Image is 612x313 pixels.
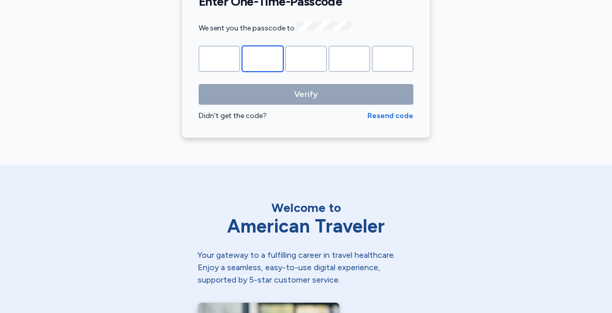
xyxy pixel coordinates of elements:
[367,111,413,121] button: Resend code
[285,46,327,72] input: Please enter OTP character 3
[199,46,240,72] input: Please enter OTP character 1
[199,111,367,121] div: Didn't get the code?
[198,200,414,216] div: Welcome to
[198,249,414,286] div: Your gateway to a fulfilling career in travel healthcare. Enjoy a seamless, easy-to-use digital e...
[294,88,318,101] span: Verify
[199,24,352,32] span: We sent you the passcode to
[242,46,283,72] input: Please enter OTP character 2
[372,46,413,72] input: Please enter OTP character 5
[198,216,414,237] div: American Traveler
[199,84,413,105] button: Verify
[329,46,370,72] input: Please enter OTP character 4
